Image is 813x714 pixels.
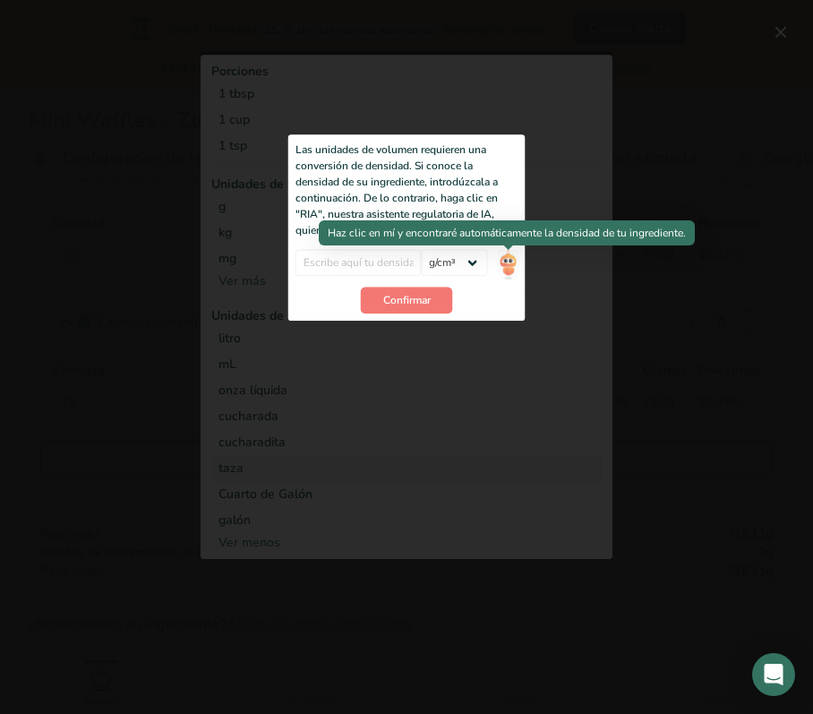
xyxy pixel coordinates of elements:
div: Las unidades de volumen requieren una conversión de densidad. Si conoce la densidad de su ingredi... [295,142,518,238]
img: ai-bot.1dcbe71.gif [498,249,518,280]
div: Open Intercom Messenger [752,653,795,696]
p: Haz clic en mí y encontraré automáticamente la densidad de tu ingrediente. [328,225,686,241]
button: Confirmar [361,287,453,314]
span: Confirmar [383,292,431,308]
input: Escribe aquí tu densidad [295,249,422,276]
